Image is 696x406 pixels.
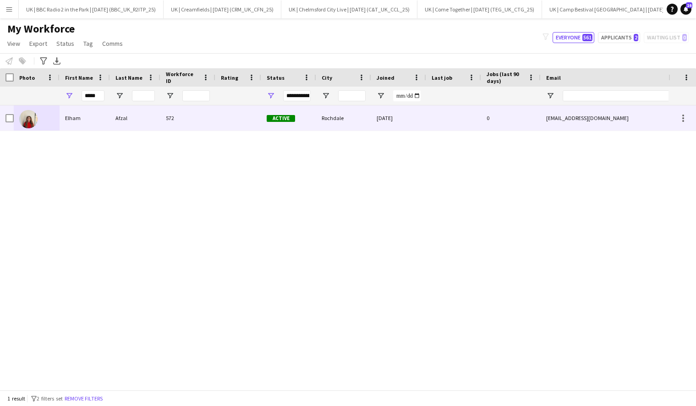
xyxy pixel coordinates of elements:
[634,34,638,41] span: 2
[63,394,104,404] button: Remove filters
[267,115,295,122] span: Active
[166,71,199,84] span: Workforce ID
[29,39,47,48] span: Export
[82,90,104,101] input: First Name Filter Input
[338,90,366,101] input: City Filter Input
[99,38,126,49] a: Comms
[51,55,62,66] app-action-btn: Export XLSX
[546,92,554,100] button: Open Filter Menu
[371,105,426,131] div: [DATE]
[680,4,691,15] a: 16
[4,38,24,49] a: View
[417,0,542,18] button: UK | Come Together | [DATE] (TEG_UK_CTG_25)
[598,32,640,43] button: Applicants2
[432,74,452,81] span: Last job
[19,74,35,81] span: Photo
[102,39,123,48] span: Comms
[166,92,174,100] button: Open Filter Menu
[164,0,281,18] button: UK | Creamfields | [DATE] (CRM_UK_CFN_25)
[582,34,592,41] span: 561
[19,110,38,128] img: Elham Afzal
[19,0,164,18] button: UK | BBC Radio 2 in the Park | [DATE] (BBC_UK_R2ITP_25)
[83,39,93,48] span: Tag
[160,105,215,131] div: 572
[115,74,142,81] span: Last Name
[110,105,160,131] div: Afzal
[322,74,332,81] span: City
[38,55,49,66] app-action-btn: Advanced filters
[316,105,371,131] div: Rochdale
[393,90,421,101] input: Joined Filter Input
[281,0,417,18] button: UK | Chelmsford City Live | [DATE] (C&T_UK_CCL_25)
[377,74,395,81] span: Joined
[115,92,124,100] button: Open Filter Menu
[686,2,692,8] span: 16
[267,74,285,81] span: Status
[221,74,238,81] span: Rating
[322,92,330,100] button: Open Filter Menu
[53,38,78,49] a: Status
[267,92,275,100] button: Open Filter Menu
[60,105,110,131] div: Elham
[37,395,63,402] span: 2 filters set
[65,92,73,100] button: Open Filter Menu
[80,38,97,49] a: Tag
[546,74,561,81] span: Email
[7,39,20,48] span: View
[553,32,594,43] button: Everyone561
[481,105,541,131] div: 0
[377,92,385,100] button: Open Filter Menu
[56,39,74,48] span: Status
[65,74,93,81] span: First Name
[7,22,75,36] span: My Workforce
[26,38,51,49] a: Export
[182,90,210,101] input: Workforce ID Filter Input
[132,90,155,101] input: Last Name Filter Input
[487,71,524,84] span: Jobs (last 90 days)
